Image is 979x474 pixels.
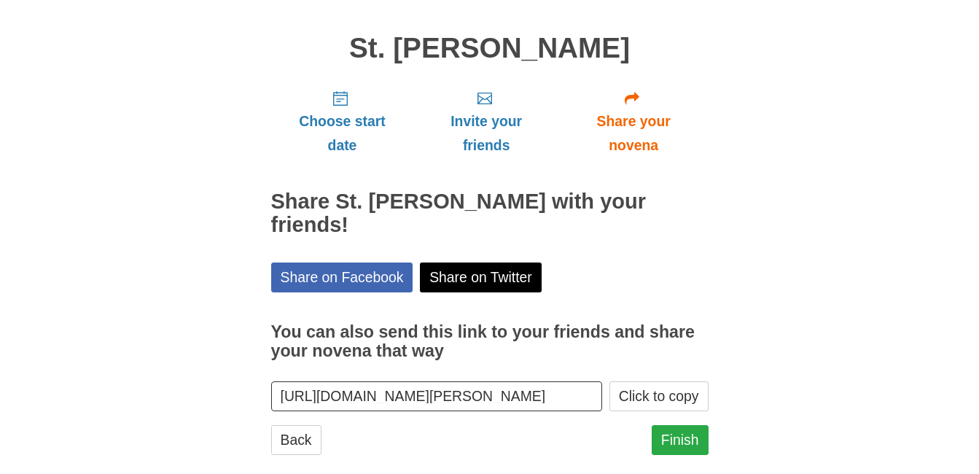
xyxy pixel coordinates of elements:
[286,109,399,158] span: Choose start date
[271,425,321,455] a: Back
[652,425,709,455] a: Finish
[413,78,558,165] a: Invite your friends
[559,78,709,165] a: Share your novena
[609,381,709,411] button: Click to copy
[574,109,694,158] span: Share your novena
[271,78,414,165] a: Choose start date
[271,190,709,237] h2: Share St. [PERSON_NAME] with your friends!
[420,263,542,292] a: Share on Twitter
[428,109,544,158] span: Invite your friends
[271,263,413,292] a: Share on Facebook
[271,33,709,64] h1: St. [PERSON_NAME]
[271,323,709,360] h3: You can also send this link to your friends and share your novena that way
